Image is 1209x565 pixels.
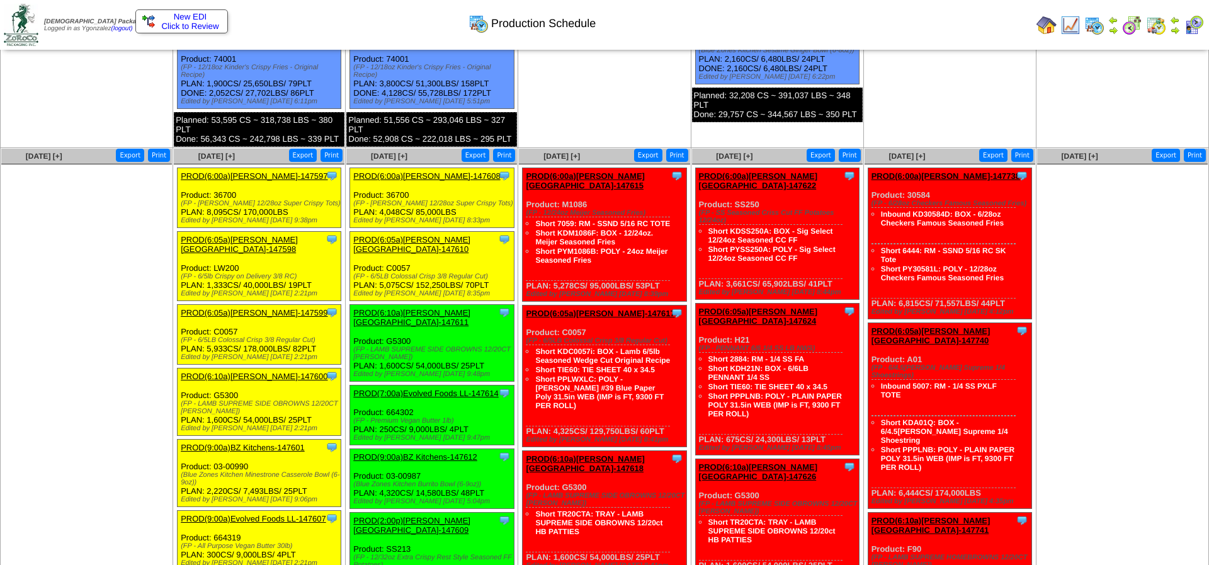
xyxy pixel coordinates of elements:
div: (FP - 6/28oz Checkers Famous Seasoned Fries) [871,200,1031,207]
a: [DATE] [+] [543,152,580,161]
div: Edited by [PERSON_NAME] [DATE] 8:39pm [526,290,686,298]
div: Edited by [PERSON_NAME] [DATE] 5:04pm [353,498,513,505]
div: Product: 03-00987 PLAN: 4,320CS / 14,580LBS / 48PLT [350,449,514,509]
img: home.gif [1036,15,1057,35]
a: Short TIE60: TIE SHEET 40 x 34.5 [535,365,654,374]
a: Short PYSS250A: POLY - Sig Select 12/24oz Seasoned CC FF [708,245,836,263]
div: Planned: 53,595 CS ~ 318,738 LBS ~ 380 PLT Done: 56,343 CS ~ 242,798 LBS ~ 339 PLT [174,112,344,147]
button: Print [493,149,515,162]
div: (FP - 6/5LB Colossal Crisp 3/8 Regular Cut) [526,337,686,345]
a: Short KDA01Q: BOX - 6/4.5[PERSON_NAME] Supreme 1/4 Shoestring [881,418,1008,445]
div: Product: LW200 PLAN: 1,333CS / 40,000LBS / 19PLT [178,232,341,301]
img: Tooltip [326,306,338,319]
span: Click to Review [142,21,221,31]
a: PROD(9:00a)BZ Kitchens-147612 [353,452,477,462]
button: Print [148,149,170,162]
div: (FP - 6/5LB Colossal Crisp 3/8 Regular Cut) [353,273,513,280]
img: arrowleft.gif [1170,15,1180,25]
a: PROD(2:00p)[PERSON_NAME][GEOGRAPHIC_DATA]-147609 [353,516,470,535]
div: (FP - 12/24oz Meijer Seasoned Fries) [526,209,686,217]
a: Short KDM1086F: BOX - 12/24oz. Meijer Seasoned Fries [535,229,653,246]
img: Tooltip [671,307,683,319]
a: New EDI Click to Review [142,12,221,31]
img: Tooltip [1016,324,1028,337]
a: Short PY30581L: POLY - 12/28oz Checkers Famous Seasoned Fries [881,265,1004,282]
div: Product: C0057 PLAN: 5,933CS / 178,000LBS / 82PLT [178,305,341,365]
a: [DATE] [+] [371,152,407,161]
div: Edited by [PERSON_NAME] [DATE] 4:35pm [871,498,1031,505]
a: PROD(6:10a)[PERSON_NAME][GEOGRAPHIC_DATA]-147741 [871,516,990,535]
div: (FP - PENNANT 6/6 1/4 SS LB NWS) [699,345,859,352]
img: Tooltip [671,169,683,182]
img: Tooltip [326,370,338,382]
span: [DATE] [+] [26,152,62,161]
a: PROD(6:10a)[PERSON_NAME][GEOGRAPHIC_DATA]-147626 [699,462,818,481]
a: [DATE] [+] [198,152,235,161]
button: Print [1011,149,1033,162]
div: (FP - 6/5lb Crispy on Delivery 3/8 RC) [181,273,341,280]
img: zoroco-logo-small.webp [4,4,38,46]
img: Tooltip [671,452,683,465]
div: (FP - LAMB SUPREME SIDE OBROWNS 12/20CT [PERSON_NAME]) [526,492,686,507]
div: (FP - 6/5LB Colossal Crisp 3/8 Regular Cut) [181,336,341,344]
a: PROD(6:00a)[PERSON_NAME][GEOGRAPHIC_DATA]-147615 [526,171,645,190]
button: Export [1152,149,1180,162]
img: Tooltip [498,306,511,319]
a: PROD(9:00a)BZ Kitchens-147601 [181,443,305,452]
div: (FP - 6/4.5[PERSON_NAME] Supreme 1/4 Shoestrings) [871,364,1031,379]
a: PROD(6:05a)[PERSON_NAME][GEOGRAPHIC_DATA]-147610 [353,235,470,254]
a: Short TIE60: TIE SHEET 40 x 34.5 [708,382,827,391]
img: line_graph.gif [1060,15,1081,35]
div: Edited by [PERSON_NAME] [DATE] 2:21pm [181,353,341,361]
a: Short KDH21N: BOX - 6/6LB PENNANT 1/4 SS [708,364,809,382]
div: (FP - All Purpose Vegan Butter 30lb) [181,542,341,550]
img: calendarprod.gif [1084,15,1104,35]
button: Export [634,149,662,162]
div: Planned: 32,208 CS ~ 391,037 LBS ~ 348 PLT Done: 29,757 CS ~ 344,567 LBS ~ 350 PLT [692,88,863,122]
span: Production Schedule [491,17,596,30]
div: Edited by [PERSON_NAME] [DATE] 4:12pm [871,308,1031,316]
img: Tooltip [498,169,511,182]
a: PROD(9:00a)Evolved Foods LL-147607 [181,514,326,523]
img: Tooltip [843,305,856,317]
a: Short PPLWXLC: POLY - [PERSON_NAME] #39 Blue Paper Poly 31.5in WEB (IMP is FT, 9300 FT PER ROLL) [535,375,664,410]
div: (FP - [PERSON_NAME] 12/28oz Super Crispy Tots) [181,200,341,207]
a: PROD(6:05a)[PERSON_NAME][GEOGRAPHIC_DATA]-147624 [699,307,818,326]
a: [DATE] [+] [716,152,752,161]
button: Export [979,149,1007,162]
a: Short KDC0057i: BOX - Lamb 6/5lb Seasoned Wedge Cut Original Recipe [535,347,670,365]
a: Short PPPLNB: POLY - PLAIN PAPER POLY 31.5in WEB (IMP is FT, 9300 FT PER ROLL) [708,392,842,418]
div: Product: A01 PLAN: 6,444CS / 174,000LBS [868,323,1031,509]
img: Tooltip [1016,169,1028,182]
a: Short 2884: RM - 1/4 SS FA [708,355,805,363]
div: Product: 74001 PLAN: 1,900CS / 25,650LBS / 79PLT DONE: 2,052CS / 27,702LBS / 86PLT [178,32,341,109]
div: Edited by [PERSON_NAME] [DATE] 9:38pm [181,217,341,224]
img: calendarcustomer.gif [1184,15,1204,35]
img: Tooltip [326,169,338,182]
div: Edited by [PERSON_NAME] [DATE] 9:06pm [181,496,341,503]
div: Edited by [PERSON_NAME] [DATE] 9:47pm [353,434,513,442]
div: Edited by [PERSON_NAME] [DATE] 6:11pm [181,98,341,105]
a: [DATE] [+] [888,152,925,161]
div: (FP - LAMB SUPREME SIDE OBROWNS 12/20CT [PERSON_NAME]) [699,500,859,515]
img: Tooltip [843,169,856,182]
img: Tooltip [498,450,511,463]
a: Short KDSS250A: BOX - Sig Select 12/24oz Seasoned CC FF [708,227,833,244]
a: Short 6444: RM - SSND 5/16 RC SK Tote [881,246,1006,264]
div: Edited by [PERSON_NAME] [DATE] 6:22pm [699,73,859,81]
div: Product: G5300 PLAN: 1,600CS / 54,000LBS / 25PLT [178,368,341,436]
div: Product: SS250 PLAN: 3,661CS / 65,902LBS / 41PLT [695,168,859,300]
span: Logged in as Ygonzalez [44,18,149,32]
a: (logout) [111,25,133,32]
div: Product: 36700 PLAN: 4,048CS / 85,000LBS [350,168,514,228]
div: Edited by [PERSON_NAME] [DATE] 8:33pm [353,217,513,224]
div: (Blue Zones Kitchen Minestrone Casserole Bowl (6-9oz)) [181,471,341,486]
div: (FP - LAMB SUPREME SIDE OBROWNS 12/20CT [PERSON_NAME]) [181,400,341,415]
a: Inbound 5007: RM - 1/4 SS PXLF TOTE [881,382,997,399]
div: Planned: 51,556 CS ~ 293,046 LBS ~ 327 PLT Done: 52,908 CS ~ 222,018 LBS ~ 295 PLT [346,112,517,147]
a: PROD(6:00a)[PERSON_NAME]-147738 [871,171,1020,181]
a: PROD(6:05a)[PERSON_NAME]-147599 [181,308,327,317]
a: Inbound KD30584D: BOX - 6/28oz Checkers Famous Seasoned Fries [881,210,1004,227]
